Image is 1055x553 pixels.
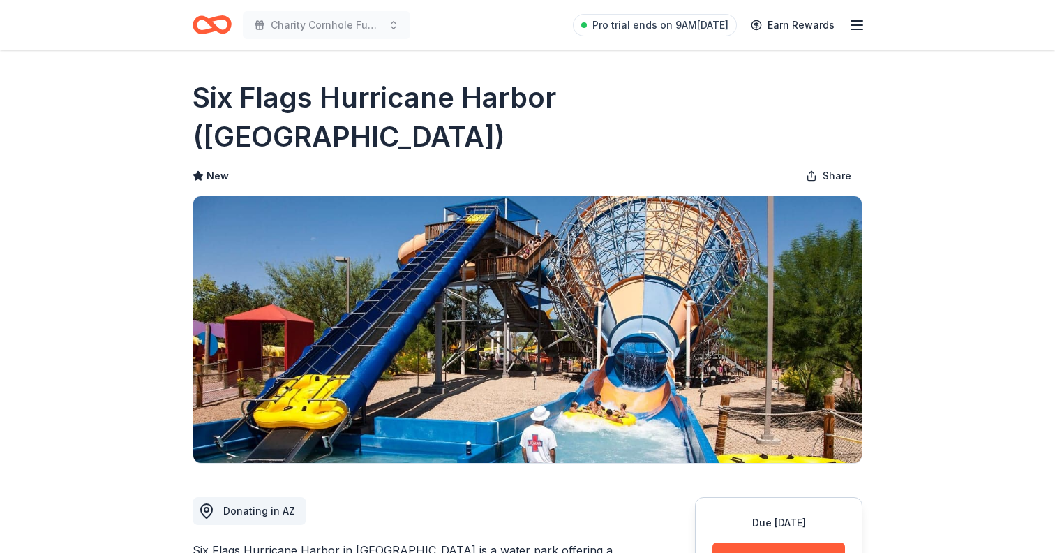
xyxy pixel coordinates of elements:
a: Pro trial ends on 9AM[DATE] [573,14,737,36]
a: Earn Rewards [742,13,843,38]
span: New [207,168,229,184]
button: Charity Cornhole Fundraiser [243,11,410,39]
span: Donating in AZ [223,505,295,517]
span: Charity Cornhole Fundraiser [271,17,382,34]
span: Share [823,168,851,184]
span: Pro trial ends on 9AM[DATE] [592,17,728,34]
button: Share [795,162,862,190]
h1: Six Flags Hurricane Harbor ([GEOGRAPHIC_DATA]) [193,78,862,156]
img: Image for Six Flags Hurricane Harbor (Phoenix) [193,196,862,463]
a: Home [193,8,232,41]
div: Due [DATE] [712,515,845,531]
